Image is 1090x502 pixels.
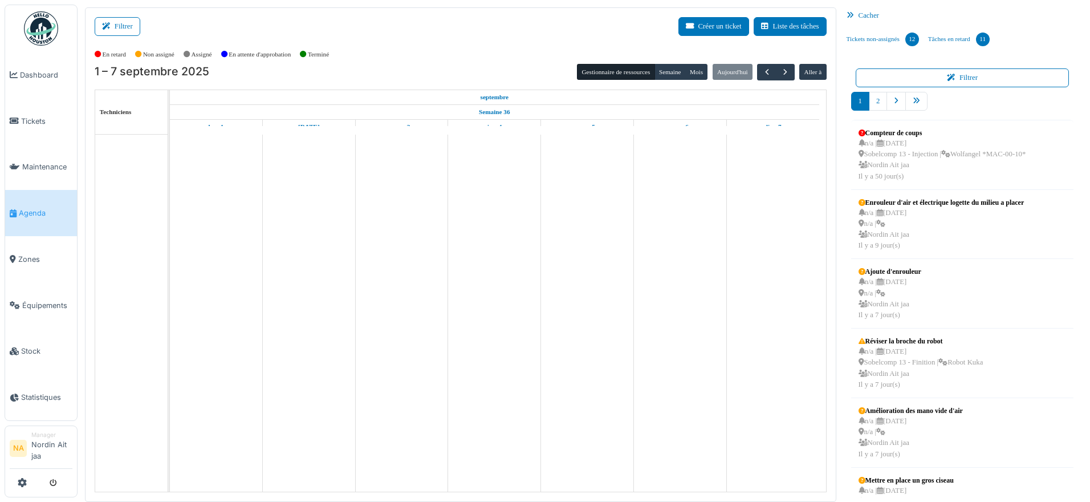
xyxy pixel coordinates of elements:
[713,64,753,80] button: Aujourd'hui
[905,33,919,46] div: 12
[22,300,72,311] span: Équipements
[859,128,1026,138] div: Compteur de coups
[95,65,209,79] h2: 1 – 7 septembre 2025
[21,392,72,403] span: Statistiques
[576,120,598,134] a: 5 septembre 2025
[754,17,827,36] button: Liste des tâches
[5,98,77,144] a: Tickets
[391,120,413,134] a: 3 septembre 2025
[859,208,1024,252] div: n/a | [DATE] n/a | Nordin Ait jaa Il y a 9 jour(s)
[668,120,691,134] a: 6 septembre 2025
[31,431,72,466] li: Nordin Ait jaa
[851,92,869,111] a: 1
[976,33,990,46] div: 11
[924,24,994,55] a: Tâches en retard
[100,108,132,115] span: Techniciens
[577,64,654,80] button: Gestionnaire de ressources
[20,70,72,80] span: Dashboard
[859,197,1024,208] div: Enrouleur d'air et électrique logette du milieu a placer
[484,120,505,134] a: 4 septembre 2025
[654,64,686,80] button: Semaine
[21,346,72,357] span: Stock
[678,17,749,36] button: Créer un ticket
[95,17,140,36] button: Filtrer
[143,50,174,59] label: Non assigné
[5,329,77,375] a: Stock
[31,431,72,439] div: Manager
[476,105,513,119] a: Semaine 36
[856,195,1027,254] a: Enrouleur d'air et électrique logette du milieu a placer n/a |[DATE] n/a | Nordin Ait jaaIl y a 9...
[762,120,784,134] a: 7 septembre 2025
[859,406,963,416] div: Amélioration des mano vide d'air
[859,138,1026,182] div: n/a | [DATE] Sobelcomp 13 - Injection | Wolfangel *MAC-00-10* Nordin Ait jaa Il y a 50 jour(s)
[10,440,27,457] li: NA
[859,416,963,460] div: n/a | [DATE] n/a | Nordin Ait jaa Il y a 7 jour(s)
[856,68,1069,87] button: Filtrer
[856,264,924,323] a: Ajoute d'enrouleur n/a |[DATE] n/a | Nordin Ait jaaIl y a 7 jour(s)
[859,346,983,390] div: n/a | [DATE] Sobelcomp 13 - Finition | Robot Kuka Nordin Ait jaa Il y a 7 jour(s)
[5,144,77,191] a: Maintenance
[799,64,826,80] button: Aller à
[192,50,212,59] label: Assigné
[842,24,924,55] a: Tickets non-assignés
[103,50,126,59] label: En retard
[19,208,72,218] span: Agenda
[5,236,77,282] a: Zones
[685,64,708,80] button: Mois
[5,52,77,98] a: Dashboard
[21,116,72,127] span: Tickets
[859,266,921,277] div: Ajoute d'enrouleur
[859,277,921,321] div: n/a | [DATE] n/a | Nordin Ait jaa Il y a 7 jour(s)
[776,64,795,80] button: Suivant
[842,7,1083,24] div: Cacher
[859,475,954,485] div: Mettre en place un gros ciseau
[5,190,77,236] a: Agenda
[757,64,776,80] button: Précédent
[229,50,291,59] label: En attente d'approbation
[5,282,77,329] a: Équipements
[869,92,887,111] a: 2
[859,336,983,346] div: Réviser la broche du robot
[18,254,72,265] span: Zones
[206,120,227,134] a: 1 septembre 2025
[24,11,58,46] img: Badge_color-CXgf-gQk.svg
[856,403,966,463] a: Amélioration des mano vide d'air n/a |[DATE] n/a | Nordin Ait jaaIl y a 7 jour(s)
[851,92,1074,120] nav: pager
[10,431,72,469] a: NA ManagerNordin Ait jaa
[856,125,1029,185] a: Compteur de coups n/a |[DATE] Sobelcomp 13 - Injection |Wolfangel *MAC-00-10* Nordin Ait jaaIl y ...
[295,120,323,134] a: 2 septembre 2025
[478,90,512,104] a: 1 septembre 2025
[308,50,329,59] label: Terminé
[22,161,72,172] span: Maintenance
[5,374,77,420] a: Statistiques
[856,333,986,393] a: Réviser la broche du robot n/a |[DATE] Sobelcomp 13 - Finition |Robot Kuka Nordin Ait jaaIl y a 7...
